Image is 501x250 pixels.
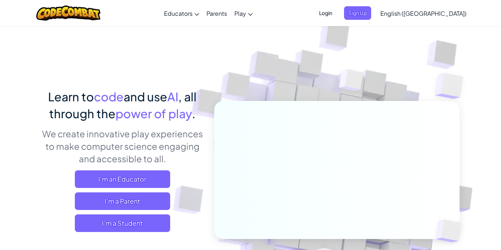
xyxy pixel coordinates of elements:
a: Play [231,3,256,23]
a: I'm a Parent [75,192,170,210]
span: and use [124,89,167,104]
span: Play [234,10,246,17]
img: Overlap cubes [420,55,484,117]
button: Sign Up [344,6,371,20]
span: Learn to [48,89,94,104]
img: CodeCombat logo [36,6,100,21]
span: English ([GEOGRAPHIC_DATA]) [380,10,467,17]
span: AI [167,89,178,104]
img: Overlap cubes [325,55,378,109]
button: I'm a Student [75,214,170,232]
a: Educators [160,3,203,23]
span: code [94,89,124,104]
button: Login [315,6,337,20]
p: We create innovative play experiences to make computer science engaging and accessible to all. [41,127,203,165]
span: . [192,106,195,121]
span: Educators [164,10,193,17]
a: Parents [203,3,231,23]
a: I'm an Educator [75,170,170,188]
span: power of play [116,106,192,121]
a: English ([GEOGRAPHIC_DATA]) [377,3,470,23]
